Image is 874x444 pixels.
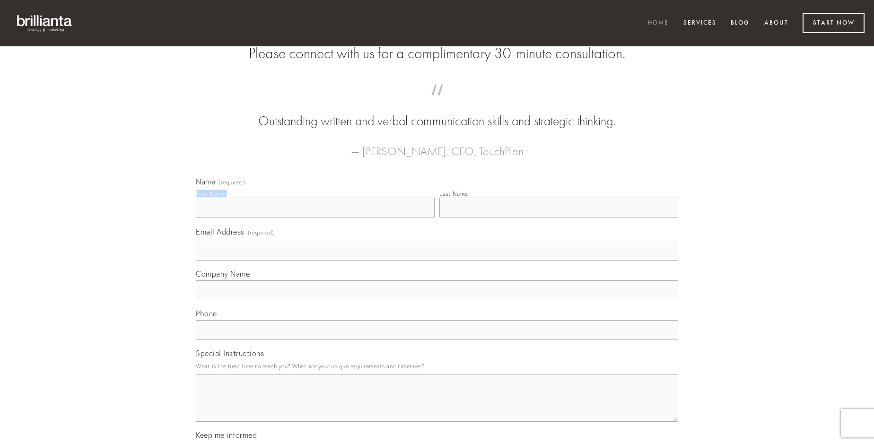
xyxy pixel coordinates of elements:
span: “ [211,94,663,112]
a: Start Now [803,13,865,33]
span: (required) [218,180,245,185]
p: What is the best time to reach you? What are your unique requirements and timelines? [196,360,678,373]
div: First Name [196,190,225,197]
a: Services [677,16,723,31]
span: Special Instructions [196,348,264,358]
span: (required) [248,226,274,239]
a: Blog [725,16,756,31]
h2: Please connect with us for a complimentary 30-minute consultation. [196,44,678,62]
span: Phone [196,309,217,318]
blockquote: Outstanding written and verbal communication skills and strategic thinking. [211,94,663,131]
figcaption: — [PERSON_NAME], CEO, TouchPlan [211,131,663,161]
span: Email Address [196,227,245,236]
span: Keep me informed [196,430,257,440]
a: Home [642,16,675,31]
a: About [758,16,795,31]
div: Last Name [439,190,468,197]
span: Name [196,177,215,186]
span: Company Name [196,269,250,279]
img: brillianta - research, strategy, marketing [9,9,80,37]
